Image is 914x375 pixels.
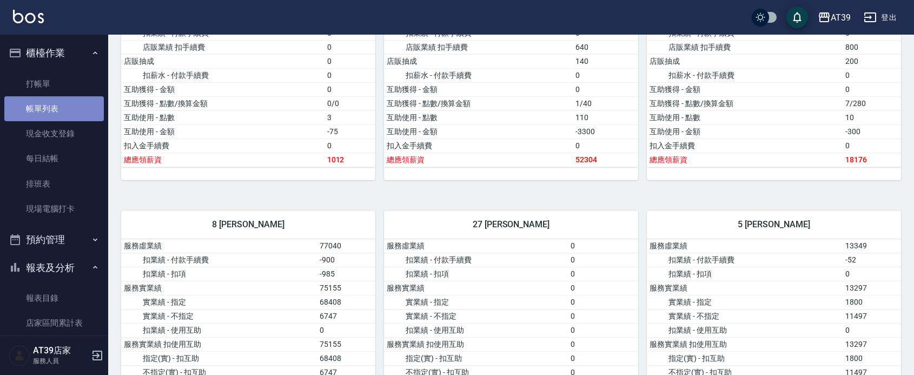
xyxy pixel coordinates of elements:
td: 服務實業績 [647,281,843,295]
td: 0/0 [324,96,375,110]
td: 指定(實) - 扣互助 [121,351,317,365]
td: 13297 [843,337,901,351]
td: 實業績 - 指定 [121,295,317,309]
td: 0 [573,139,638,153]
td: 互助使用 - 點數 [647,110,843,124]
td: -75 [324,124,375,139]
td: 1/40 [573,96,638,110]
td: 0 [843,82,901,96]
td: 服務實業績 扣使用互助 [121,337,317,351]
div: AT39 [831,11,851,24]
td: 扣入金手續費 [647,139,843,153]
a: 每日結帳 [4,146,104,171]
td: 13349 [843,239,901,253]
td: 扣業績 - 使用互助 [384,323,568,337]
td: 0 [317,323,375,337]
td: 11497 [843,309,901,323]
td: 0 [324,139,375,153]
td: 互助獲得 - 金額 [647,82,843,96]
button: 預約管理 [4,226,104,254]
td: 68408 [317,295,375,309]
td: 服務虛業績 [384,239,568,253]
img: Person [9,345,30,366]
td: 10 [843,110,901,124]
td: 實業績 - 不指定 [121,309,317,323]
a: 帳單列表 [4,96,104,121]
td: 店販業績 扣手續費 [647,40,843,54]
a: 報表目錄 [4,286,104,311]
span: 5 [PERSON_NAME] [660,219,888,230]
td: 實業績 - 指定 [647,295,843,309]
td: 互助獲得 - 金額 [121,82,324,96]
button: 櫃檯作業 [4,39,104,67]
td: 互助獲得 - 點數/換算金額 [384,96,573,110]
a: 現金收支登錄 [4,121,104,146]
td: 0 [568,281,638,295]
a: 排班表 [4,172,104,196]
td: 0 [568,239,638,253]
td: 扣薪水 - 付款手續費 [121,68,324,82]
td: 110 [573,110,638,124]
td: 0 [324,68,375,82]
td: 店販抽成 [647,54,843,68]
button: save [786,6,808,28]
td: 扣業績 - 付款手續費 [384,253,568,267]
td: 指定(實) - 扣互助 [384,351,568,365]
td: 0 [568,337,638,351]
td: 店販抽成 [121,54,324,68]
td: 0 [573,68,638,82]
td: 18176 [843,153,901,167]
td: 互助使用 - 點數 [384,110,573,124]
td: 扣業績 - 扣項 [647,267,843,281]
td: 服務實業績 扣使用互助 [384,337,568,351]
td: 0 [843,68,901,82]
td: 指定(實) - 扣互助 [647,351,843,365]
td: 互助獲得 - 點數/換算金額 [121,96,324,110]
td: 0 [324,40,375,54]
td: 服務實業績 [121,281,317,295]
td: 140 [573,54,638,68]
td: 店販抽成 [384,54,573,68]
td: 68408 [317,351,375,365]
td: 0 [843,267,901,281]
td: 3 [324,110,375,124]
td: 實業績 - 不指定 [647,309,843,323]
td: 扣業績 - 付款手續費 [121,253,317,267]
td: 服務實業績 扣使用互助 [647,337,843,351]
td: 0 [568,323,638,337]
td: 互助使用 - 點數 [121,110,324,124]
td: 0 [568,309,638,323]
td: 店販業績 扣手續費 [384,40,573,54]
td: 75155 [317,337,375,351]
td: 扣業績 - 扣項 [121,267,317,281]
p: 服務人員 [33,356,88,366]
td: 640 [573,40,638,54]
td: 扣薪水 - 付款手續費 [384,68,573,82]
a: 打帳單 [4,71,104,96]
button: AT39 [813,6,855,29]
td: 扣業績 - 使用互助 [647,323,843,337]
td: 服務實業績 [384,281,568,295]
td: 互助獲得 - 金額 [384,82,573,96]
td: 800 [843,40,901,54]
td: 總應領薪資 [647,153,843,167]
td: 1012 [324,153,375,167]
td: 7/280 [843,96,901,110]
td: 77040 [317,239,375,253]
td: 0 [324,54,375,68]
td: 互助使用 - 金額 [121,124,324,139]
td: 扣入金手續費 [384,139,573,153]
td: 扣業績 - 付款手續費 [647,253,843,267]
td: 店販業績 扣手續費 [121,40,324,54]
td: 服務虛業績 [647,239,843,253]
td: 1800 [843,351,901,365]
td: 0 [568,253,638,267]
td: -3300 [573,124,638,139]
td: 扣入金手續費 [121,139,324,153]
button: 登出 [859,8,901,28]
td: 0 [568,267,638,281]
td: 0 [843,139,901,153]
td: 52304 [573,153,638,167]
td: 200 [843,54,901,68]
span: 27 [PERSON_NAME] [397,219,625,230]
